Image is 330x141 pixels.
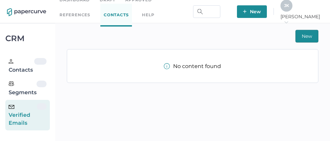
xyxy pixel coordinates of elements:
input: Search Workspace [193,5,220,18]
button: New [295,30,318,42]
img: segments.b9481e3d.svg [9,81,14,86]
img: email-icon-black.c777dcea.svg [9,105,14,109]
img: info-tooltip-active.a952ecf1.svg [164,63,170,69]
span: [PERSON_NAME] [280,14,323,26]
button: New [237,5,267,18]
div: help [142,11,154,19]
img: search.bf03fe8b.svg [197,9,203,14]
img: plus-white.e19ec114.svg [243,10,247,13]
span: New [302,30,312,42]
div: CRM [5,35,50,41]
img: person.20a629c4.svg [9,59,13,64]
a: Contacts [100,4,132,27]
span: New [243,5,261,18]
div: Verified Emails [9,103,37,127]
div: Contacts [9,58,34,74]
i: arrow_right [284,20,288,25]
div: No content found [164,63,221,69]
span: J K [284,3,289,8]
img: papercurve-logo-colour.7244d18c.svg [7,8,46,16]
a: References [59,11,90,19]
div: Segments [9,81,37,97]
